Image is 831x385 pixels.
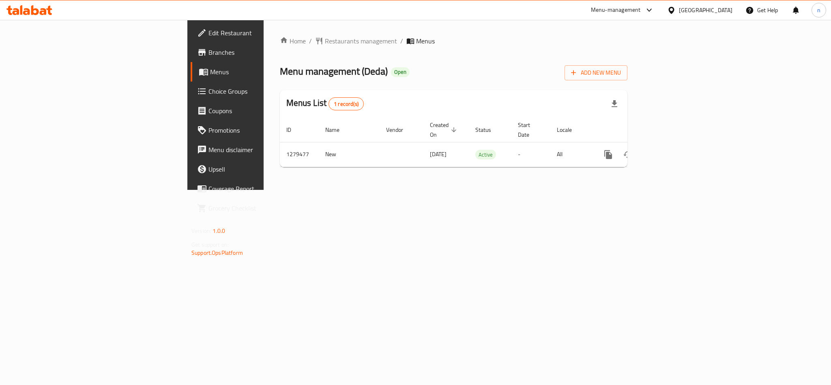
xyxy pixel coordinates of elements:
[679,6,732,15] div: [GEOGRAPHIC_DATA]
[325,125,350,135] span: Name
[191,140,326,159] a: Menu disclaimer
[191,82,326,101] a: Choice Groups
[280,62,388,80] span: Menu management ( Deda )
[605,94,624,114] div: Export file
[286,125,302,135] span: ID
[315,36,397,46] a: Restaurants management
[400,36,403,46] li: /
[213,226,225,236] span: 1.0.0
[817,6,820,15] span: n
[208,106,320,116] span: Coupons
[518,120,541,140] span: Start Date
[550,142,592,167] td: All
[391,67,410,77] div: Open
[618,145,638,164] button: Change Status
[280,118,683,167] table: enhanced table
[511,142,550,167] td: -
[208,184,320,194] span: Coverage Report
[191,247,243,258] a: Support.OpsPlatform
[208,86,320,96] span: Choice Groups
[208,47,320,57] span: Branches
[208,145,320,155] span: Menu disclaimer
[430,120,459,140] span: Created On
[599,145,618,164] button: more
[191,101,326,120] a: Coupons
[208,28,320,38] span: Edit Restaurant
[191,179,326,198] a: Coverage Report
[416,36,435,46] span: Menus
[325,36,397,46] span: Restaurants management
[208,203,320,213] span: Grocery Checklist
[191,159,326,179] a: Upsell
[208,164,320,174] span: Upsell
[191,62,326,82] a: Menus
[329,97,364,110] div: Total records count
[591,5,641,15] div: Menu-management
[592,118,683,142] th: Actions
[319,142,380,167] td: New
[191,239,229,250] span: Get support on:
[329,100,363,108] span: 1 record(s)
[191,23,326,43] a: Edit Restaurant
[557,125,582,135] span: Locale
[565,65,627,80] button: Add New Menu
[391,69,410,75] span: Open
[191,120,326,140] a: Promotions
[475,125,502,135] span: Status
[191,226,211,236] span: Version:
[430,149,447,159] span: [DATE]
[191,43,326,62] a: Branches
[571,68,621,78] span: Add New Menu
[280,36,627,46] nav: breadcrumb
[286,97,364,110] h2: Menus List
[191,198,326,218] a: Grocery Checklist
[208,125,320,135] span: Promotions
[475,150,496,159] span: Active
[210,67,320,77] span: Menus
[386,125,414,135] span: Vendor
